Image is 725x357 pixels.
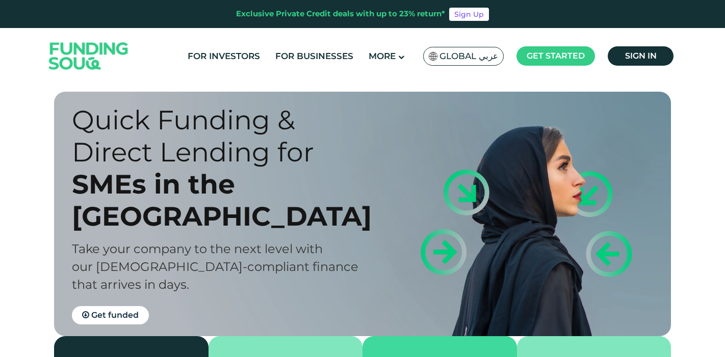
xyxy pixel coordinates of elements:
[91,310,139,320] span: Get funded
[439,50,498,62] span: Global عربي
[72,241,358,292] span: Take your company to the next level with our [DEMOGRAPHIC_DATA]-compliant finance that arrives in...
[39,31,139,82] img: Logo
[72,306,149,324] a: Get funded
[72,104,380,168] div: Quick Funding & Direct Lending for
[449,8,489,21] a: Sign Up
[608,46,674,66] a: Sign in
[185,48,263,65] a: For Investors
[236,8,445,20] div: Exclusive Private Credit deals with up to 23% return*
[625,51,657,61] span: Sign in
[527,51,585,61] span: Get started
[429,52,438,61] img: SA Flag
[369,51,396,61] span: More
[72,168,380,232] div: SMEs in the [GEOGRAPHIC_DATA]
[273,48,356,65] a: For Businesses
